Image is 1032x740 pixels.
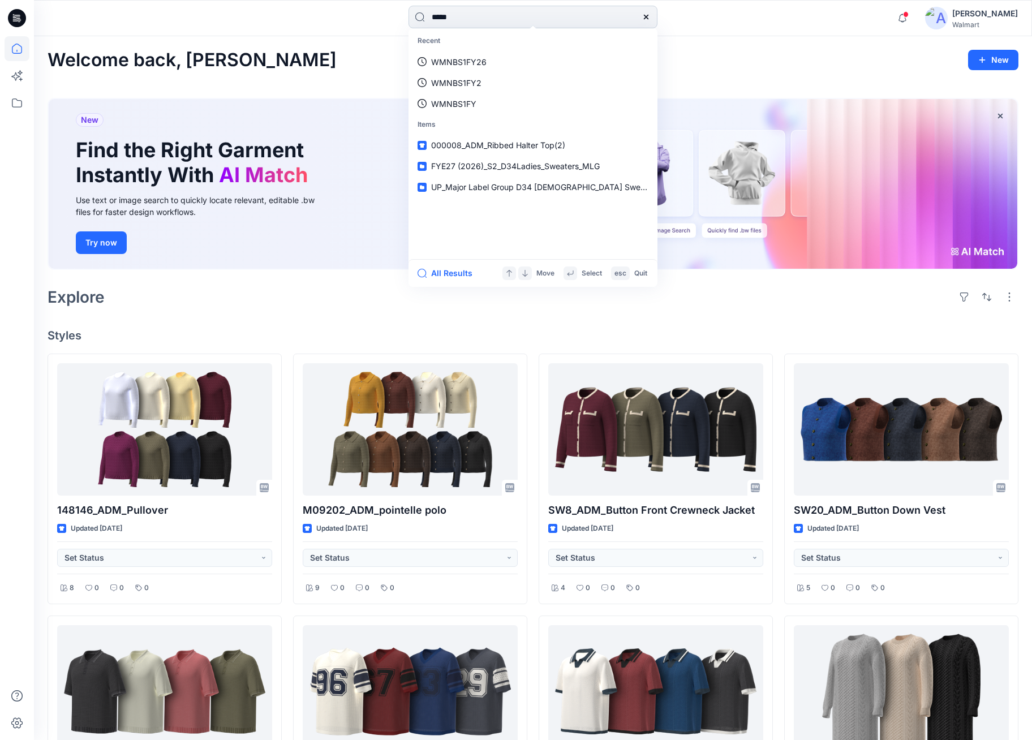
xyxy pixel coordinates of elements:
[431,182,659,192] span: UP_Major Label Group D34 [DEMOGRAPHIC_DATA] Sweaters
[411,93,655,114] a: WMNBS1FY
[431,56,487,68] p: WMNBS1FY26
[634,268,647,279] p: Quit
[48,50,337,71] h2: Welcome back, [PERSON_NAME]
[315,582,320,594] p: 9
[48,329,1018,342] h4: Styles
[390,582,394,594] p: 0
[70,582,74,594] p: 8
[614,268,626,279] p: esc
[431,161,600,171] span: FYE27 (2026)_S2_D34Ladies_Sweaters_MLG
[855,582,860,594] p: 0
[548,502,763,518] p: SW8_ADM_Button Front Crewneck Jacket
[806,582,810,594] p: 5
[144,582,149,594] p: 0
[548,363,763,496] a: SW8_ADM_Button Front Crewneck Jacket
[81,113,98,127] span: New
[94,582,99,594] p: 0
[411,31,655,51] p: Recent
[411,156,655,177] a: FYE27 (2026)_S2_D34Ladies_Sweaters_MLG
[925,7,948,29] img: avatar
[952,7,1018,20] div: [PERSON_NAME]
[365,582,369,594] p: 0
[561,582,565,594] p: 4
[48,288,105,306] h2: Explore
[794,502,1009,518] p: SW20_ADM_Button Down Vest
[76,194,330,218] div: Use text or image search to quickly locate relevant, editable .bw files for faster design workflows.
[431,77,481,89] p: WMNBS1FY2
[536,268,554,279] p: Move
[316,523,368,535] p: Updated [DATE]
[635,582,640,594] p: 0
[952,20,1018,29] div: Walmart
[431,98,476,110] p: WMNBS1FY
[219,162,308,187] span: AI Match
[586,582,590,594] p: 0
[411,177,655,197] a: UP_Major Label Group D34 [DEMOGRAPHIC_DATA] Sweaters
[411,135,655,156] a: 000008_ADM_Ribbed Halter Top(2)
[431,140,565,150] span: 000008_ADM_Ribbed Halter Top(2)
[610,582,615,594] p: 0
[582,268,602,279] p: Select
[303,363,518,496] a: M09202_ADM_pointelle polo
[303,502,518,518] p: M09202_ADM_pointelle polo
[71,523,122,535] p: Updated [DATE]
[57,502,272,518] p: 148146_ADM_Pullover
[411,114,655,135] p: Items
[340,582,345,594] p: 0
[794,363,1009,496] a: SW20_ADM_Button Down Vest
[57,363,272,496] a: 148146_ADM_Pullover
[807,523,859,535] p: Updated [DATE]
[76,231,127,254] button: Try now
[418,266,480,280] button: All Results
[968,50,1018,70] button: New
[562,523,613,535] p: Updated [DATE]
[76,138,313,187] h1: Find the Right Garment Instantly With
[411,51,655,72] a: WMNBS1FY26
[119,582,124,594] p: 0
[411,72,655,93] a: WMNBS1FY2
[831,582,835,594] p: 0
[880,582,885,594] p: 0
